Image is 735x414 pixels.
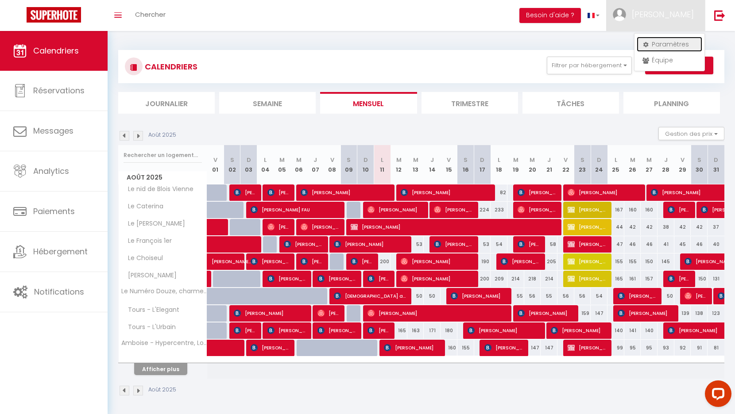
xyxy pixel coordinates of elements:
[568,253,607,270] span: [PERSON_NAME]
[33,165,69,176] span: Analytics
[691,271,708,287] div: 150
[551,322,607,339] span: [PERSON_NAME]
[691,145,708,184] th: 30
[424,288,441,304] div: 50
[441,322,457,339] div: 180
[474,253,491,270] div: 190
[624,271,641,287] div: 161
[207,253,224,270] a: [PERSON_NAME] [PERSON_NAME]
[641,219,658,235] div: 42
[317,270,357,287] span: [PERSON_NAME]
[347,156,351,164] abbr: S
[457,145,474,184] th: 16
[219,92,316,114] li: Semaine
[267,270,307,287] span: [PERSON_NAME]
[632,9,694,20] span: [PERSON_NAME]
[367,201,424,218] span: [PERSON_NAME]
[324,145,340,184] th: 08
[474,236,491,253] div: 53
[519,8,581,23] button: Besoin d'aide ?
[120,271,179,280] span: [PERSON_NAME]
[630,156,635,164] abbr: M
[641,236,658,253] div: 46
[251,339,290,356] span: [PERSON_NAME]
[615,156,617,164] abbr: L
[507,145,524,184] th: 19
[407,322,424,339] div: 163
[212,249,252,265] span: [PERSON_NAME] [PERSON_NAME]
[491,184,507,201] div: 82
[524,271,541,287] div: 218
[367,305,508,322] span: [PERSON_NAME]
[247,156,251,164] abbr: D
[251,201,340,218] span: [PERSON_NAME] FAU
[301,184,391,201] span: [PERSON_NAME]
[424,322,441,339] div: 171
[33,45,79,56] span: Calendriers
[541,145,557,184] th: 21
[641,202,658,218] div: 160
[320,92,417,114] li: Mensuel
[381,156,383,164] abbr: L
[134,363,187,375] button: Afficher plus
[568,339,607,356] span: [PERSON_NAME]
[668,201,690,218] span: [PERSON_NAME]
[367,270,390,287] span: [PERSON_NAME]
[524,340,541,356] div: 147
[33,246,88,257] span: Hébergement
[618,305,674,322] span: [PERSON_NAME]
[267,218,290,235] span: [PERSON_NAME]
[301,253,323,270] span: [PERSON_NAME]
[484,339,524,356] span: [PERSON_NAME]
[607,322,624,339] div: 140
[691,340,708,356] div: 91
[580,156,584,164] abbr: S
[624,236,641,253] div: 46
[618,287,657,304] span: [PERSON_NAME]
[27,7,81,23] img: Super Booking
[714,156,718,164] abbr: D
[564,156,568,164] abbr: V
[708,236,724,253] div: 40
[674,305,691,322] div: 139
[674,236,691,253] div: 45
[330,156,334,164] abbr: V
[143,57,197,77] h3: CALENDRIERS
[708,219,724,235] div: 37
[313,156,317,164] abbr: J
[714,10,725,21] img: logout
[451,287,507,304] span: [PERSON_NAME]
[264,156,267,164] abbr: L
[574,145,591,184] th: 23
[401,184,491,201] span: [PERSON_NAME]
[518,305,574,322] span: [PERSON_NAME]
[658,236,674,253] div: 41
[591,305,607,322] div: 147
[407,145,424,184] th: 13
[498,156,500,164] abbr: L
[624,219,641,235] div: 42
[367,322,390,339] span: [PERSON_NAME]
[447,156,451,164] abbr: V
[607,271,624,287] div: 165
[568,218,607,235] span: [PERSON_NAME]
[641,271,658,287] div: 157
[607,340,624,356] div: 99
[213,156,217,164] abbr: V
[401,270,474,287] span: [PERSON_NAME]
[641,145,658,184] th: 27
[474,145,491,184] th: 17
[518,236,540,253] span: [PERSON_NAME]
[33,206,75,217] span: Paiements
[697,156,701,164] abbr: S
[541,253,557,270] div: 205
[480,156,484,164] abbr: D
[148,131,176,139] p: Août 2025
[681,156,685,164] abbr: V
[120,219,187,229] span: Le [PERSON_NAME]
[401,253,474,270] span: [PERSON_NAME]
[119,171,207,184] span: Août 2025
[541,236,557,253] div: 58
[357,145,374,184] th: 10
[623,92,720,114] li: Planning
